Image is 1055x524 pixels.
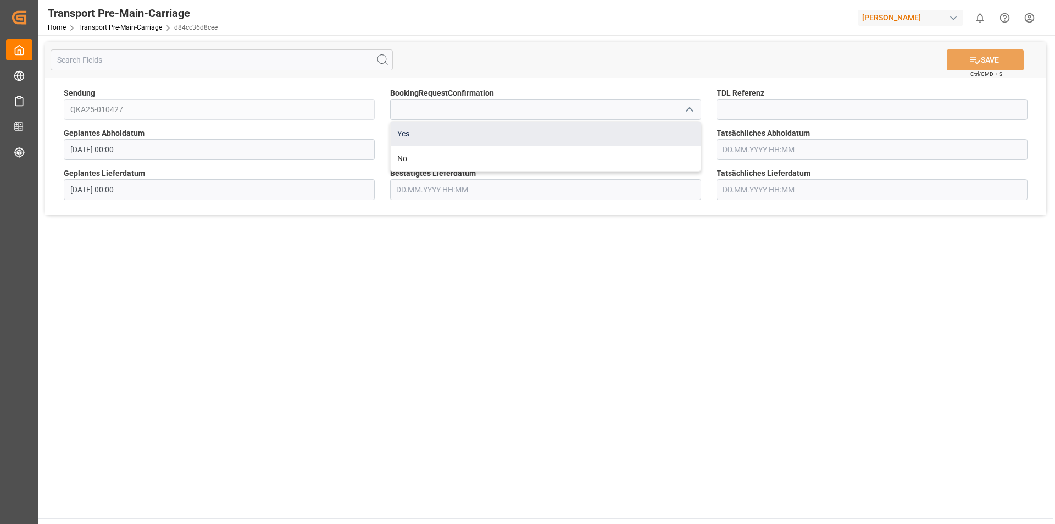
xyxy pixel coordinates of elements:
span: BookingRequestConfirmation [390,87,494,99]
input: DD.MM.YYYY HH:MM [390,179,701,200]
span: Ctrl/CMD + S [970,70,1002,78]
div: [PERSON_NAME] [858,10,963,26]
button: SAVE [947,49,1024,70]
span: Sendung [64,87,95,99]
input: DD.MM.YYYY HH:MM [717,139,1028,160]
span: Bestätigtes Lieferdatum [390,168,476,179]
span: Geplantes Lieferdatum [64,168,145,179]
a: Transport Pre-Main-Carriage [78,24,162,31]
a: Home [48,24,66,31]
div: Transport Pre-Main-Carriage [48,5,218,21]
input: DD.MM.YYYY HH:MM [64,139,375,160]
input: Search Fields [51,49,393,70]
div: Yes [391,122,701,146]
input: DD.MM.YYYY HH:MM [717,179,1028,200]
span: Tatsächliches Lieferdatum [717,168,810,179]
input: DD.MM.YYYY HH:MM [64,179,375,200]
button: close menu [680,101,697,118]
span: TDL Referenz [717,87,764,99]
div: No [391,146,701,171]
span: Tatsächliches Abholdatum [717,128,810,139]
button: Help Center [992,5,1017,30]
span: Geplantes Abholdatum [64,128,145,139]
button: [PERSON_NAME] [858,7,968,28]
button: show 0 new notifications [968,5,992,30]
